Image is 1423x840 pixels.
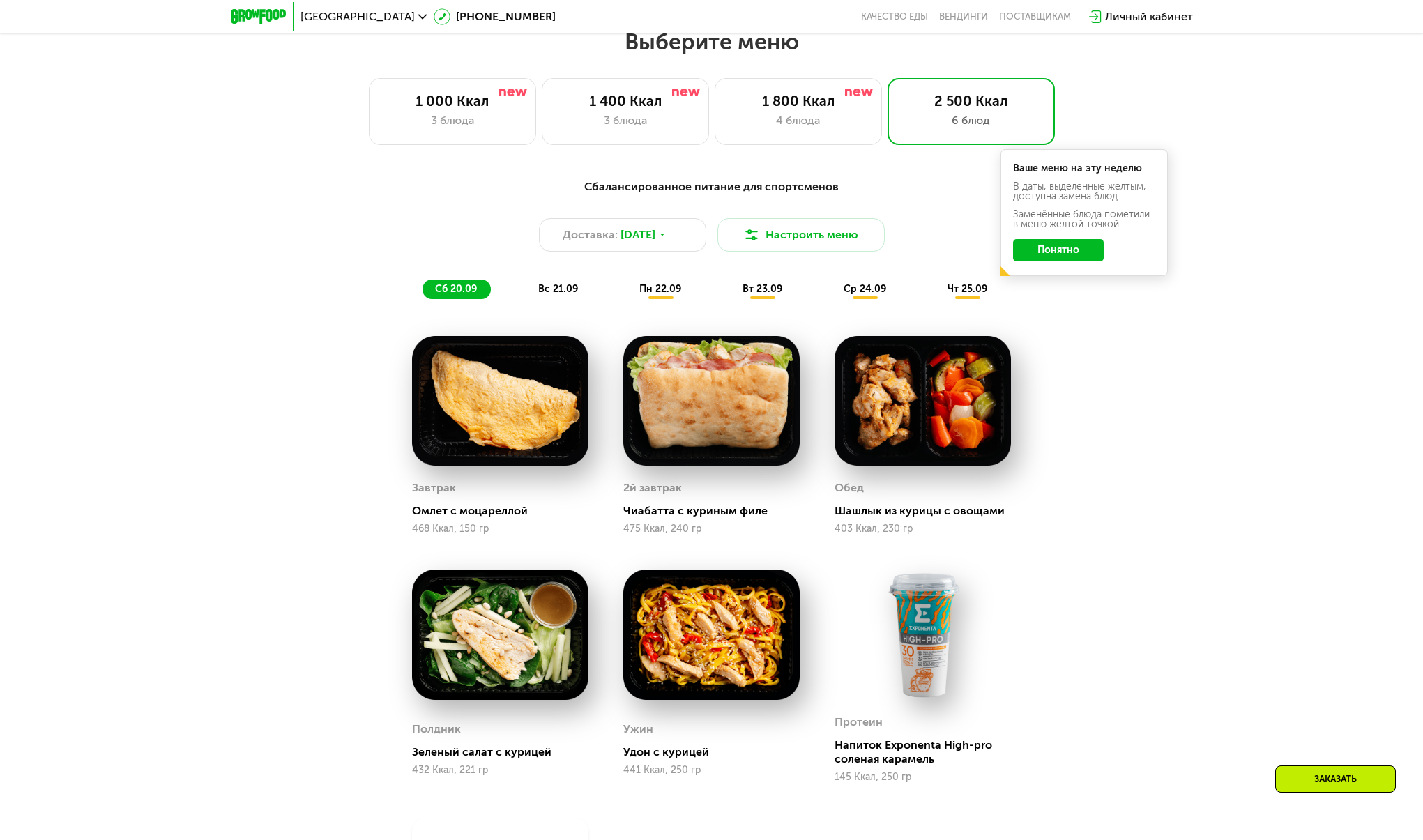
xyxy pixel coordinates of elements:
div: 1 800 Ккал [729,93,867,109]
div: 441 Ккал, 250 гр [623,765,800,776]
div: Напиток Exponenta High-pro соленая карамель [835,738,1022,766]
div: 4 блюда [729,112,867,129]
h2: Выберите меню [45,28,1378,56]
div: 475 Ккал, 240 гр [623,524,800,535]
div: Обед [835,478,864,498]
div: 1 000 Ккал [383,93,522,109]
div: 403 Ккал, 230 гр [835,524,1011,535]
div: Чиабатта с куриным филе [623,504,811,518]
span: чт 25.09 [948,283,987,295]
div: 1 400 Ккал [556,93,694,109]
span: сб 20.09 [435,283,477,295]
div: Удон с курицей [623,745,811,759]
div: Шашлык из курицы с овощами [835,504,1022,518]
button: Понятно [1013,239,1104,261]
div: Ваше меню на эту неделю [1013,164,1155,174]
a: Качество еды [861,11,928,22]
div: Завтрак [412,478,456,498]
span: пн 22.09 [639,283,681,295]
div: 6 блюд [902,112,1040,129]
div: 145 Ккал, 250 гр [835,772,1011,783]
div: Ужин [623,719,653,740]
div: поставщикам [999,11,1071,22]
span: вт 23.09 [743,283,782,295]
div: Заменённые блюда пометили в меню жёлтой точкой. [1013,210,1155,229]
div: Сбалансированное питание для спортсменов [299,178,1125,196]
div: Протеин [835,712,883,733]
button: Настроить меню [717,218,885,252]
div: В даты, выделенные желтым, доступна замена блюд. [1013,182,1155,201]
span: [DATE] [621,227,655,243]
div: Полдник [412,719,461,740]
div: Личный кабинет [1105,8,1193,25]
a: Вендинги [939,11,988,22]
span: вс 21.09 [538,283,578,295]
div: 3 блюда [556,112,694,129]
div: 432 Ккал, 221 гр [412,765,588,776]
div: 3 блюда [383,112,522,129]
div: 468 Ккал, 150 гр [412,524,588,535]
span: ср 24.09 [844,283,886,295]
a: [PHONE_NUMBER] [434,8,556,25]
span: Доставка: [563,227,618,243]
div: 2 500 Ккал [902,93,1040,109]
div: Зеленый салат с курицей [412,745,600,759]
div: Омлет с моцареллой [412,504,600,518]
div: 2й завтрак [623,478,682,498]
span: [GEOGRAPHIC_DATA] [300,11,415,22]
div: Заказать [1275,765,1396,793]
